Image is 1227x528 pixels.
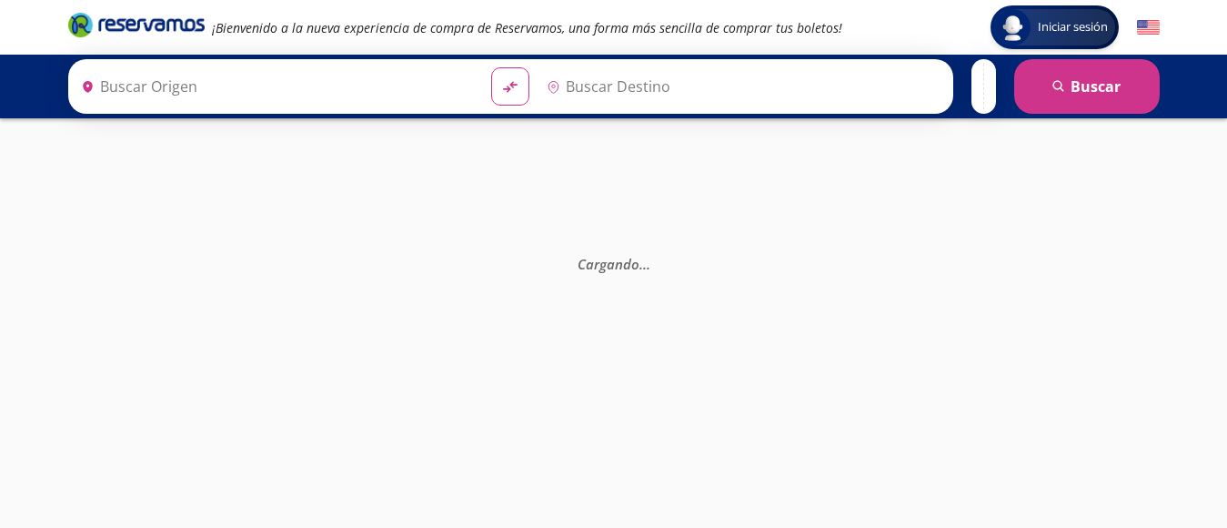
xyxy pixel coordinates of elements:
button: English [1137,16,1160,39]
span: . [643,255,647,273]
em: Cargando [578,255,650,273]
span: . [639,255,643,273]
span: Iniciar sesión [1031,18,1115,36]
i: Brand Logo [68,11,205,38]
span: . [647,255,650,273]
a: Brand Logo [68,11,205,44]
input: Buscar Origen [74,64,478,109]
em: ¡Bienvenido a la nueva experiencia de compra de Reservamos, una forma más sencilla de comprar tus... [212,19,842,36]
button: Buscar [1014,59,1160,114]
input: Buscar Destino [539,64,943,109]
